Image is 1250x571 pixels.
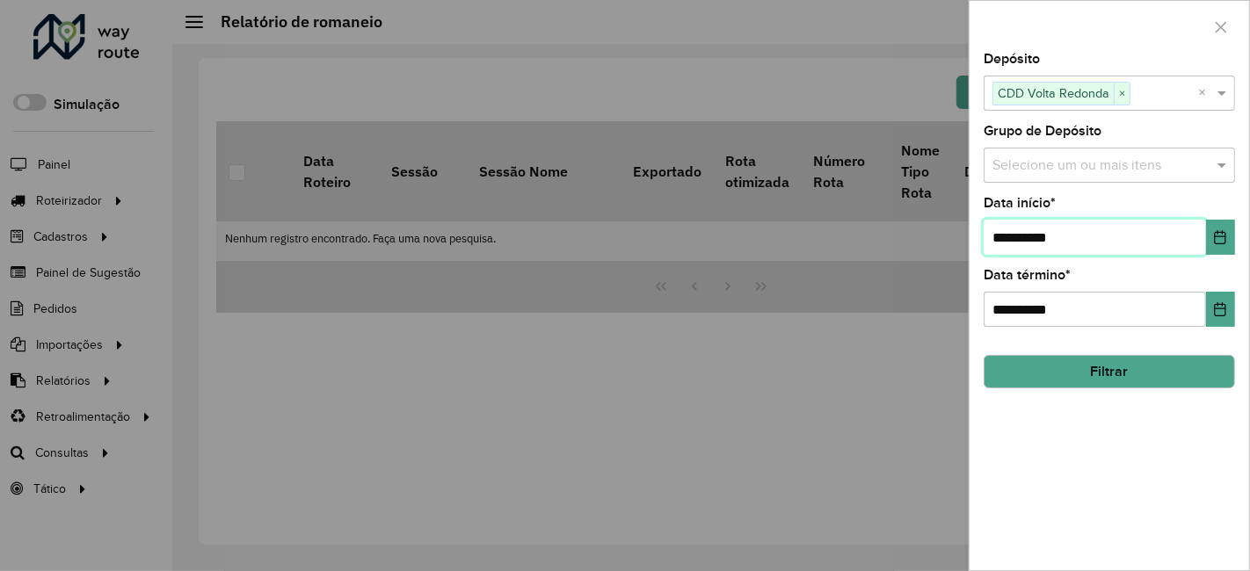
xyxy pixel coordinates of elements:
[984,48,1040,69] label: Depósito
[984,355,1235,388] button: Filtrar
[984,120,1101,141] label: Grupo de Depósito
[984,264,1071,285] label: Data término
[1206,220,1235,255] button: Choose Date
[993,83,1114,104] span: CDD Volta Redonda
[984,192,1056,213] label: Data início
[1114,83,1130,105] span: ×
[1206,292,1235,327] button: Choose Date
[1198,83,1213,104] span: Clear all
